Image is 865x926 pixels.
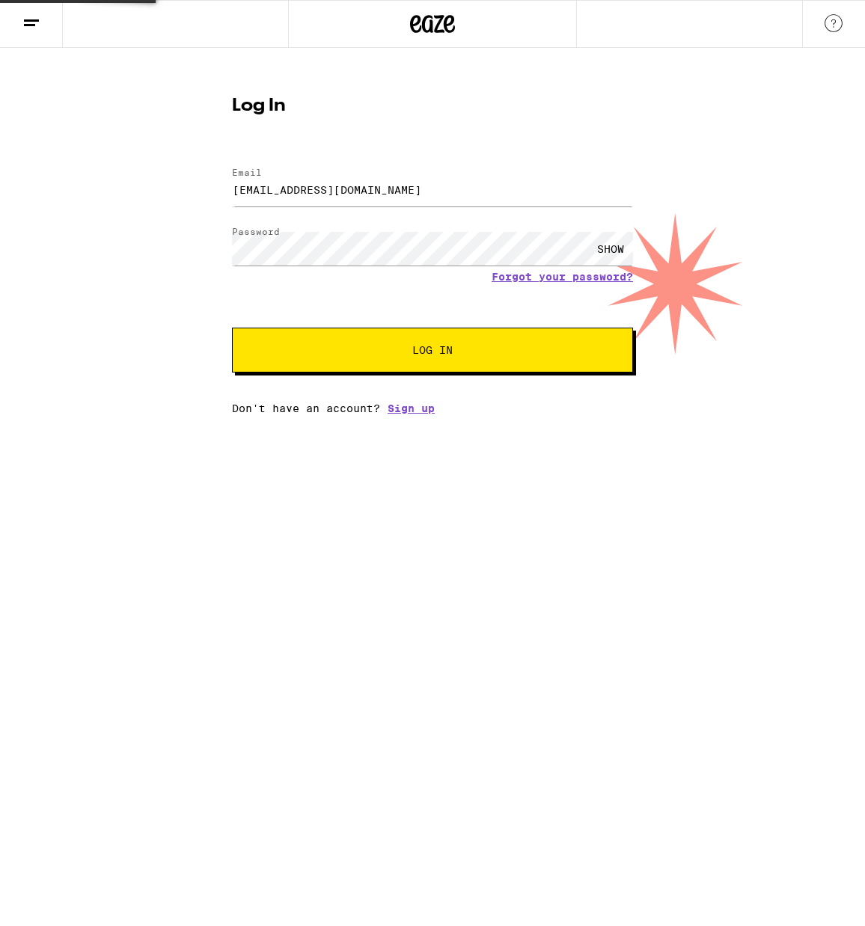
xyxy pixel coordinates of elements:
div: Don't have an account? [232,402,633,414]
button: Log In [232,328,633,372]
label: Password [232,227,280,236]
span: Log In [412,345,453,355]
label: Email [232,168,262,177]
h1: Log In [232,97,633,115]
a: Sign up [388,402,435,414]
a: Forgot your password? [492,271,633,283]
div: SHOW [588,232,633,266]
input: Email [232,173,633,206]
